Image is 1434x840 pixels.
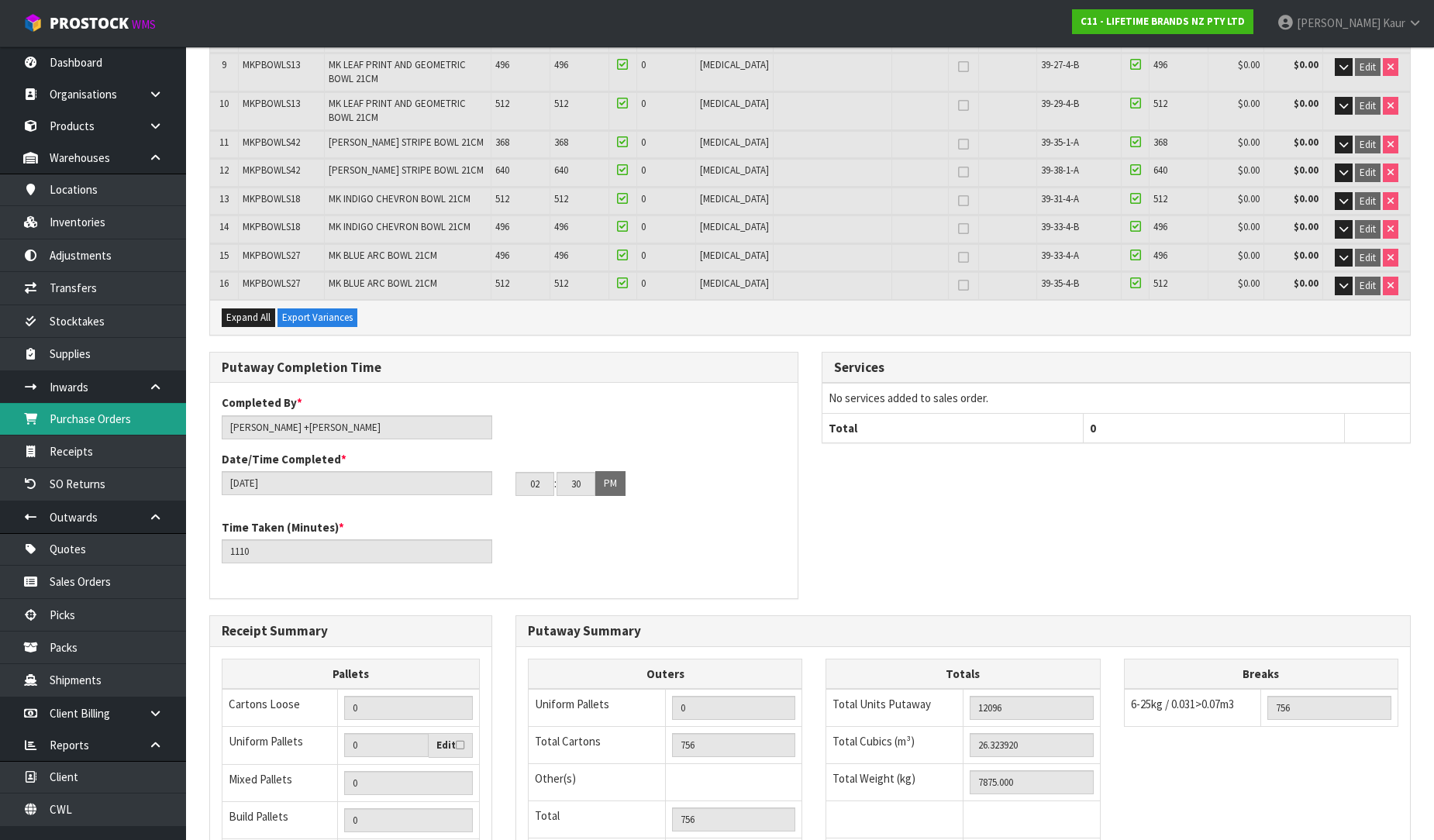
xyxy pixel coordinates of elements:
[222,801,338,838] td: Build Pallets
[329,58,466,85] span: MK LEAF PRINT AND GEOMETRIC BOWL 21CM
[528,624,1398,639] h3: Putaway Summary
[1360,138,1376,151] span: Edit
[529,764,666,801] td: Other(s)
[222,519,344,535] label: Time Taken (Minutes)
[226,311,271,324] span: Expand All
[554,220,568,233] span: 496
[826,764,963,801] td: Total Weight (kg)
[1041,192,1079,205] span: 39-31-4-A
[700,97,769,110] span: [MEDICAL_DATA]
[826,689,963,727] td: Total Units Putaway
[1355,58,1381,77] button: Edit
[1294,192,1319,205] strong: $0.00
[1072,9,1253,34] a: C11 - LIFETIME BRANDS NZ PTY LTD
[1238,277,1260,290] span: $0.00
[700,220,769,233] span: [MEDICAL_DATA]
[1090,421,1096,435] span: 0
[1153,97,1167,110] span: 512
[1294,136,1319,149] strong: $0.00
[243,249,300,262] span: MKPBOWLS27
[243,136,300,149] span: MKPBOWLS42
[50,13,129,33] span: ProStock
[222,764,338,801] td: Mixed Pallets
[1238,136,1260,149] span: $0.00
[1153,164,1167,177] span: 640
[1153,220,1167,233] span: 496
[1041,164,1079,177] span: 39-38-1-A
[495,58,509,71] span: 496
[529,801,666,838] td: Total
[700,192,769,205] span: [MEDICAL_DATA]
[495,164,509,177] span: 640
[1294,58,1319,71] strong: $0.00
[515,472,554,496] input: HH
[1360,251,1376,264] span: Edit
[529,727,666,764] td: Total Cartons
[1360,60,1376,74] span: Edit
[700,249,769,262] span: [MEDICAL_DATA]
[344,808,473,832] input: Manual
[1355,192,1381,211] button: Edit
[23,13,43,33] img: cube-alt.png
[700,277,769,290] span: [MEDICAL_DATA]
[641,136,646,149] span: 0
[557,472,595,496] input: MM
[834,360,1398,375] h3: Services
[1238,192,1260,205] span: $0.00
[222,689,338,727] td: Cartons Loose
[1238,58,1260,71] span: $0.00
[1041,136,1079,149] span: 39-35-1-A
[329,192,471,205] span: MK INDIGO CHEVRON BOWL 21CM
[329,136,484,149] span: [PERSON_NAME] STRIPE BOWL 21CM
[344,733,429,757] input: Uniform Pallets
[822,413,1084,442] th: Total
[700,164,769,177] span: [MEDICAL_DATA]
[1360,279,1376,292] span: Edit
[1153,58,1167,71] span: 496
[1238,164,1260,177] span: $0.00
[672,807,796,831] input: TOTAL PACKS
[1153,136,1167,149] span: 368
[329,249,437,262] span: MK BLUE ARC BOWL 21CM
[243,97,300,110] span: MKPBOWLS13
[495,249,509,262] span: 496
[1238,249,1260,262] span: $0.00
[495,136,509,149] span: 368
[1355,136,1381,154] button: Edit
[1131,697,1234,711] span: 6-25kg / 0.031>0.07m3
[672,733,796,757] input: OUTERS TOTAL = CTN
[222,659,480,689] th: Pallets
[1124,659,1398,689] th: Breaks
[1355,249,1381,267] button: Edit
[826,727,963,764] td: Total Cubics (m³)
[243,192,300,205] span: MKPBOWLS18
[1297,15,1381,30] span: [PERSON_NAME]
[222,308,275,327] button: Expand All
[1360,166,1376,179] span: Edit
[595,471,626,496] button: PM
[641,249,646,262] span: 0
[1238,97,1260,110] span: $0.00
[826,659,1100,689] th: Totals
[222,539,492,563] input: Time Taken
[219,164,229,177] span: 12
[641,220,646,233] span: 0
[243,220,300,233] span: MKPBOWLS18
[132,17,156,32] small: WMS
[243,277,300,290] span: MKPBOWLS27
[1041,58,1079,71] span: 39-27-4-B
[554,97,568,110] span: 512
[344,696,473,720] input: Manual
[222,727,338,765] td: Uniform Pallets
[554,192,568,205] span: 512
[222,58,226,71] span: 9
[495,220,509,233] span: 496
[1355,97,1381,115] button: Edit
[329,277,437,290] span: MK BLUE ARC BOWL 21CM
[329,220,471,233] span: MK INDIGO CHEVRON BOWL 21CM
[243,164,300,177] span: MKPBOWLS42
[222,451,346,467] label: Date/Time Completed
[219,249,229,262] span: 15
[822,384,1410,413] td: No services added to sales order.
[1383,15,1405,30] span: Kaur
